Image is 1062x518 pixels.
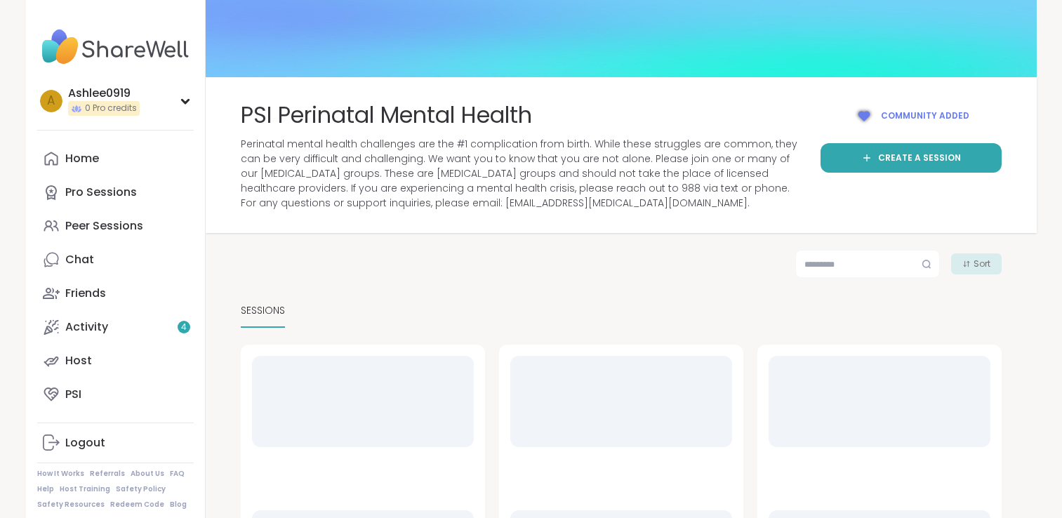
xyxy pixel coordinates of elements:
a: Host Training [60,484,110,494]
a: FAQ [170,469,185,479]
a: Safety Resources [37,500,105,510]
a: About Us [131,469,164,479]
div: Peer Sessions [65,218,143,234]
a: Help [37,484,54,494]
a: Blog [170,500,187,510]
div: Host [65,353,92,368]
span: A [47,92,55,110]
span: SESSIONS [241,303,285,318]
div: Logout [65,435,105,451]
span: Community added [881,109,969,122]
span: Perinatal mental health challenges are the #1 complication from birth. While these struggles are ... [241,137,804,211]
a: Friends [37,277,194,310]
a: Peer Sessions [37,209,194,243]
div: PSI [65,387,81,402]
span: 0 Pro credits [85,102,137,114]
a: PSI [37,378,194,411]
div: Friends [65,286,106,301]
span: Create a session [878,152,961,164]
a: How It Works [37,469,84,479]
div: Chat [65,252,94,267]
a: Redeem Code [110,500,164,510]
a: Pro Sessions [37,175,194,209]
a: Create a session [821,143,1002,173]
a: Safety Policy [116,484,166,494]
div: Pro Sessions [65,185,137,200]
a: Home [37,142,194,175]
div: Activity [65,319,108,335]
a: Chat [37,243,194,277]
span: Sort [974,258,990,270]
div: Home [65,151,99,166]
button: Community added [821,100,1002,132]
a: Host [37,344,194,378]
span: 4 [181,321,187,333]
a: Logout [37,426,194,460]
div: Ashlee0919 [68,86,140,101]
a: Referrals [90,469,125,479]
a: Activity4 [37,310,194,344]
img: ShareWell Nav Logo [37,22,194,72]
span: PSI Perinatal Mental Health [241,100,532,131]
